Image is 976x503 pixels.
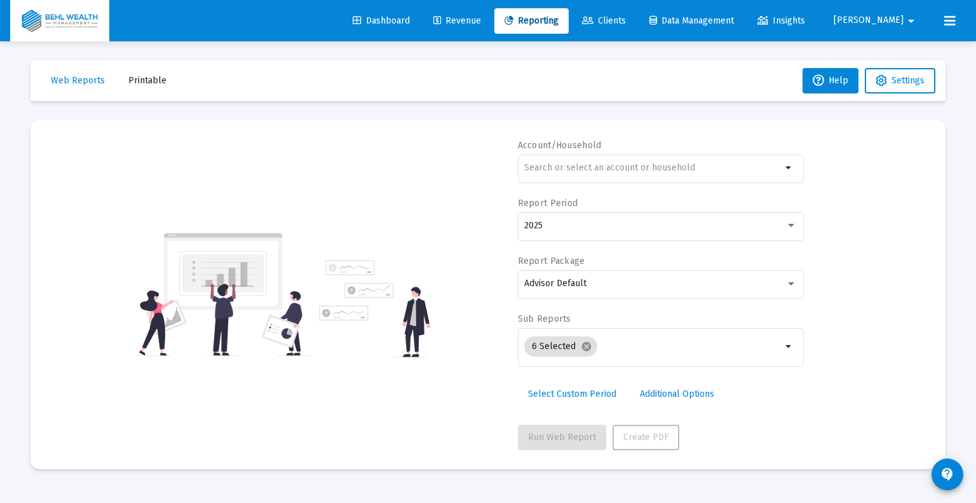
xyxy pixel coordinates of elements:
[524,220,543,231] span: 2025
[518,140,602,151] label: Account/Household
[747,8,815,34] a: Insights
[494,8,569,34] a: Reporting
[813,75,848,86] span: Help
[137,231,311,357] img: reporting
[524,336,597,357] mat-chip: 6 Selected
[623,432,668,443] span: Create PDF
[524,278,586,289] span: Advisor Default
[518,198,578,209] label: Report Period
[353,15,410,26] span: Dashboard
[782,339,797,354] mat-icon: arrow_drop_down
[528,432,596,443] span: Run Web Report
[51,75,105,86] span: Web Reports
[757,15,805,26] span: Insights
[834,15,904,26] span: [PERSON_NAME]
[803,68,858,93] button: Help
[782,160,797,176] mat-icon: arrow_drop_down
[505,15,559,26] span: Reporting
[649,15,734,26] span: Data Management
[865,68,935,93] button: Settings
[20,8,100,34] img: Dashboard
[572,8,636,34] a: Clients
[423,8,491,34] a: Revenue
[128,75,166,86] span: Printable
[518,256,585,266] label: Report Package
[342,8,420,34] a: Dashboard
[433,15,481,26] span: Revenue
[891,75,925,86] span: Settings
[118,68,177,93] button: Printable
[518,425,606,450] button: Run Web Report
[613,425,679,450] button: Create PDF
[319,260,430,357] img: reporting-alt
[524,163,782,173] input: Search or select an account or household
[582,15,626,26] span: Clients
[528,389,616,399] span: Select Custom Period
[818,8,934,33] button: [PERSON_NAME]
[581,341,592,352] mat-icon: cancel
[904,8,919,34] mat-icon: arrow_drop_down
[640,389,714,399] span: Additional Options
[639,8,744,34] a: Data Management
[940,467,955,482] mat-icon: contact_support
[524,334,782,359] mat-chip-list: Selection
[41,68,115,93] button: Web Reports
[518,314,571,324] label: Sub Reports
